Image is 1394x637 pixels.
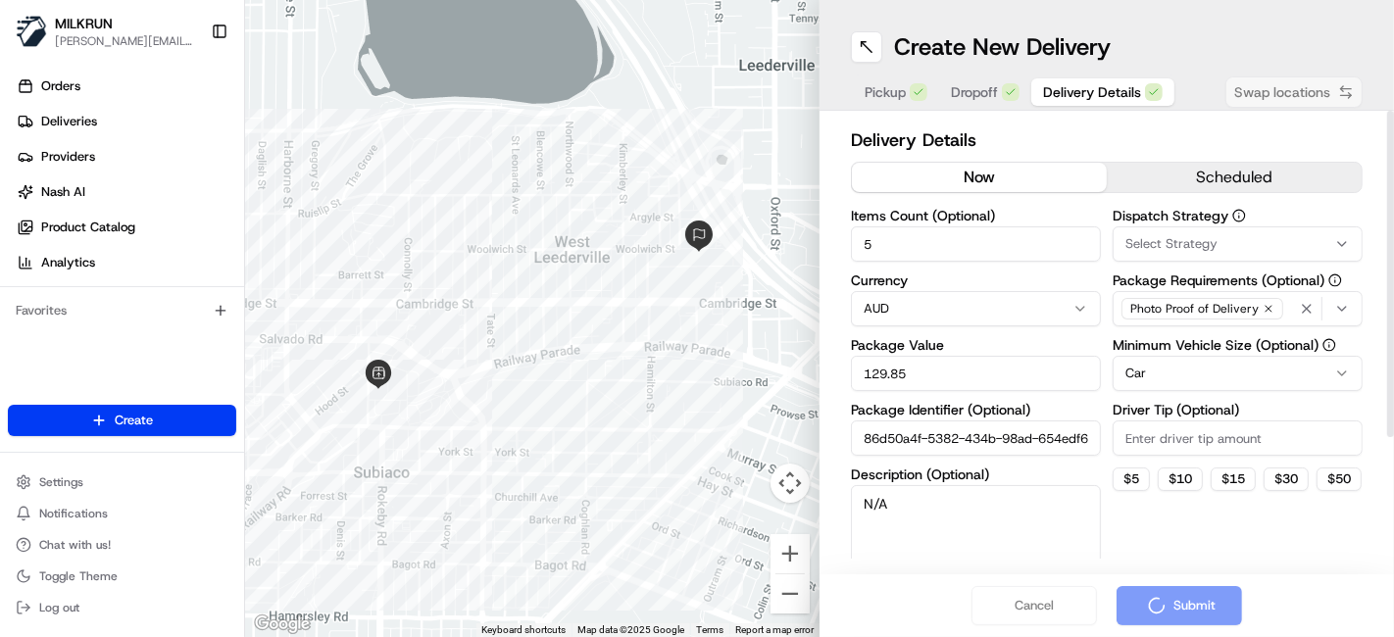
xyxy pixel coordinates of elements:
[1328,273,1342,287] button: Package Requirements (Optional)
[771,574,810,613] button: Zoom out
[851,403,1101,416] label: Package Identifier (Optional)
[851,485,1101,595] textarea: N/A
[8,247,244,278] a: Analytics
[577,624,684,635] span: Map data ©2025 Google
[39,537,111,553] span: Chat with us!
[951,82,998,102] span: Dropoff
[16,16,47,47] img: MILKRUN
[851,420,1101,456] input: Enter package identifier
[8,71,244,102] a: Orders
[8,594,236,621] button: Log out
[865,82,906,102] span: Pickup
[8,468,236,496] button: Settings
[1113,338,1363,352] label: Minimum Vehicle Size (Optional)
[1232,209,1246,222] button: Dispatch Strategy
[8,405,236,436] button: Create
[1130,301,1259,317] span: Photo Proof of Delivery
[1113,420,1363,456] input: Enter driver tip amount
[41,77,80,95] span: Orders
[41,148,95,166] span: Providers
[55,14,113,33] button: MILKRUN
[1113,467,1150,491] button: $5
[39,506,108,521] span: Notifications
[39,568,118,584] span: Toggle Theme
[39,600,79,615] span: Log out
[115,412,153,429] span: Create
[41,113,97,130] span: Deliveries
[8,563,236,590] button: Toggle Theme
[8,500,236,527] button: Notifications
[1107,163,1362,192] button: scheduled
[696,624,723,635] a: Terms
[41,183,85,201] span: Nash AI
[851,338,1101,352] label: Package Value
[851,356,1101,391] input: Enter package value
[771,534,810,573] button: Zoom in
[8,106,244,137] a: Deliveries
[250,612,315,637] a: Open this area in Google Maps (opens a new window)
[39,474,83,490] span: Settings
[1158,467,1203,491] button: $10
[41,254,95,271] span: Analytics
[8,141,244,172] a: Providers
[8,295,236,326] div: Favorites
[8,176,244,208] a: Nash AI
[852,163,1107,192] button: now
[851,467,1101,481] label: Description (Optional)
[1113,291,1363,326] button: Photo Proof of Delivery
[250,612,315,637] img: Google
[8,531,236,559] button: Chat with us!
[55,33,195,49] button: [PERSON_NAME][EMAIL_ADDRESS][DOMAIN_NAME]
[851,226,1101,262] input: Enter number of items
[851,126,1363,154] h2: Delivery Details
[481,623,566,637] button: Keyboard shortcuts
[735,624,814,635] a: Report a map error
[1113,273,1363,287] label: Package Requirements (Optional)
[1322,338,1336,352] button: Minimum Vehicle Size (Optional)
[8,8,203,55] button: MILKRUNMILKRUN[PERSON_NAME][EMAIL_ADDRESS][DOMAIN_NAME]
[1113,403,1363,416] label: Driver Tip (Optional)
[8,212,244,243] a: Product Catalog
[1043,82,1141,102] span: Delivery Details
[1317,467,1362,491] button: $50
[1113,226,1363,262] button: Select Strategy
[894,31,1111,63] h1: Create New Delivery
[1211,467,1256,491] button: $15
[1113,209,1363,222] label: Dispatch Strategy
[771,464,810,503] button: Map camera controls
[851,273,1101,287] label: Currency
[1264,467,1309,491] button: $30
[851,209,1101,222] label: Items Count (Optional)
[1125,235,1218,253] span: Select Strategy
[41,219,135,236] span: Product Catalog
